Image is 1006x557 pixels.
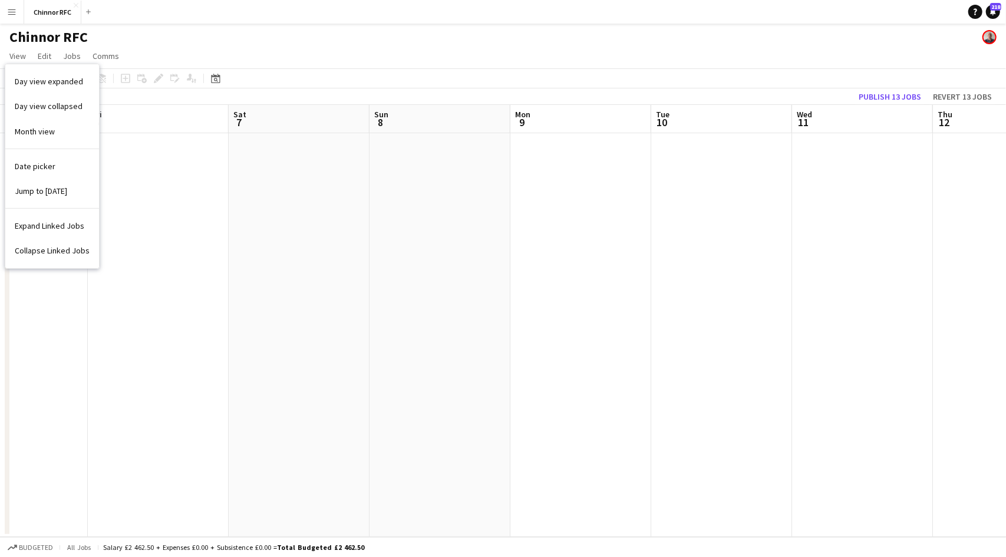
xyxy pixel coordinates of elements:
button: Publish 13 jobs [854,89,926,104]
app-user-avatar: Kieren Gibson [982,30,997,44]
span: 12 [936,116,952,129]
div: Salary £2 462.50 + Expenses £0.00 + Subsistence £0.00 = [103,543,364,552]
span: All jobs [65,543,93,552]
span: Month view [15,126,55,137]
span: Edit [38,51,51,61]
span: 9 [513,116,530,129]
span: 8 [372,116,388,129]
a: Expand Linked Jobs [5,213,99,238]
span: Thu [938,109,952,120]
a: Edit [33,48,56,64]
span: 11 [795,116,812,129]
span: Total Budgeted £2 462.50 [277,543,364,552]
span: Day view collapsed [15,101,83,111]
a: Collapse Linked Jobs [5,238,99,263]
a: Jump to today [5,179,99,203]
a: Comms [88,48,124,64]
a: Date picker [5,154,99,179]
span: Sun [374,109,388,120]
span: 218 [990,3,1001,11]
h1: Chinnor RFC [9,28,88,46]
span: Day view expanded [15,76,83,87]
span: Sat [233,109,246,120]
a: Month view [5,119,99,144]
a: Day view collapsed [5,94,99,118]
button: Budgeted [6,541,55,554]
span: Wed [797,109,812,120]
span: 7 [232,116,246,129]
span: Expand Linked Jobs [15,220,84,231]
span: Budgeted [19,543,53,552]
a: Day view expanded [5,69,99,94]
button: Revert 13 jobs [928,89,997,104]
span: Date picker [15,161,55,172]
a: View [5,48,31,64]
span: Jobs [63,51,81,61]
span: 10 [654,116,669,129]
span: Tue [656,109,669,120]
span: Mon [515,109,530,120]
a: 218 [986,5,1000,19]
span: Jump to [DATE] [15,186,67,196]
span: Collapse Linked Jobs [15,245,90,256]
span: Comms [93,51,119,61]
a: Jobs [58,48,85,64]
button: Chinnor RFC [24,1,81,24]
span: View [9,51,26,61]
